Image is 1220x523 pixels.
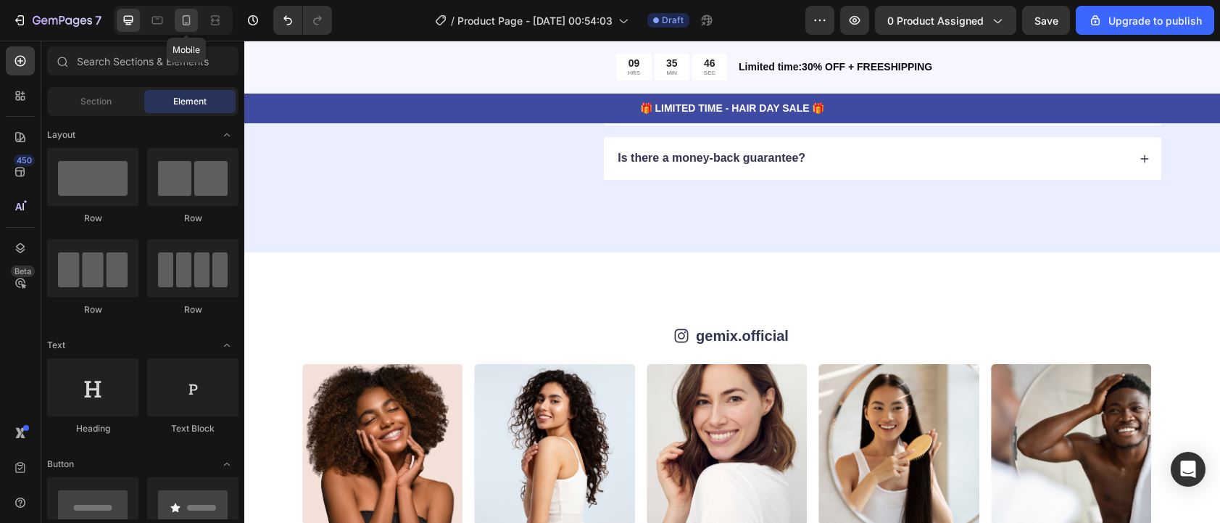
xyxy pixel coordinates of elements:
[147,422,238,435] div: Text Block
[402,324,563,484] img: gempages_432750572815254551-b0aa876b-7b50-4b11-9faa-09f2859c21bb.png
[173,95,207,108] span: Element
[1022,6,1070,35] button: Save
[452,287,544,303] a: gemix.official
[1076,6,1214,35] button: Upgrade to publish
[1088,13,1202,28] div: Upgrade to publish
[875,6,1016,35] button: 0 product assigned
[373,110,561,125] p: Is there a money-back guarantee?
[47,212,138,225] div: Row
[47,46,238,75] input: Search Sections & Elements
[574,324,734,484] img: gempages_432750572815254551-b2ee75b0-491f-48ea-a08b-3abcc04c1122.png
[457,13,613,28] span: Product Page - [DATE] 00:54:03
[1171,452,1206,487] div: Open Intercom Messenger
[147,212,238,225] div: Row
[1034,15,1058,27] span: Save
[147,303,238,316] div: Row
[230,324,390,484] img: gempages_432750572815254551-c4fb6195-9940-4efd-9531-9828adc9fc23.png
[747,324,907,484] img: gempages_432750572815254551-cbcc4e3f-800a-4e88-8ea3-10067f1604f3.png
[47,458,74,471] span: Button
[95,12,101,29] p: 7
[47,303,138,316] div: Row
[11,265,35,277] div: Beta
[451,13,455,28] span: /
[273,6,332,35] div: Undo/Redo
[47,339,65,352] span: Text
[47,422,138,435] div: Heading
[662,14,684,27] span: Draft
[244,41,1220,523] iframe: Design area
[80,95,112,108] span: Section
[215,334,238,357] span: Toggle open
[215,453,238,476] span: Toggle open
[47,128,75,141] span: Layout
[215,123,238,147] span: Toggle open
[6,6,108,35] button: 7
[887,13,984,28] span: 0 product assigned
[58,324,218,484] img: gempages_432750572815254551-ed15a96d-54eb-4c2d-8b45-ded7c8e281f1.png
[14,155,35,166] div: 450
